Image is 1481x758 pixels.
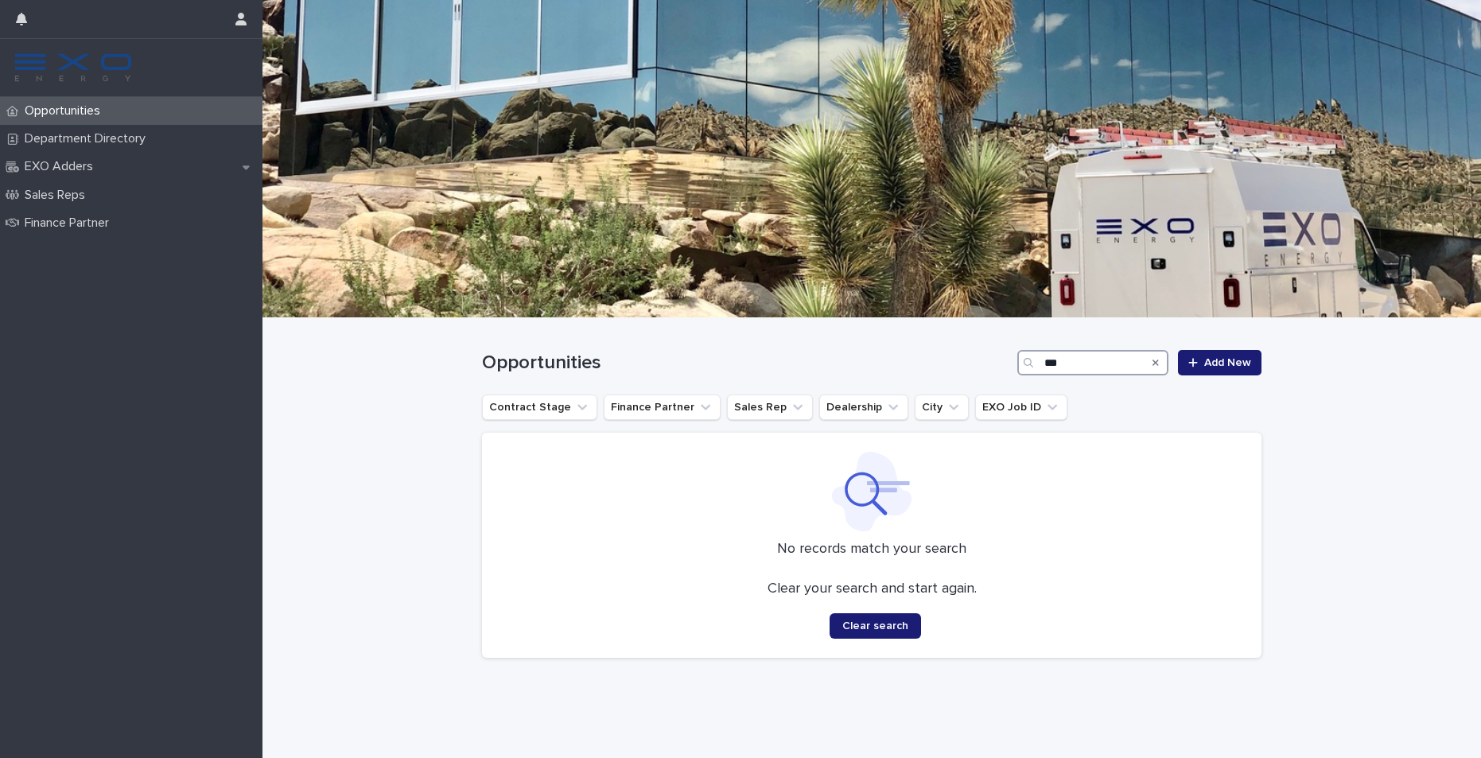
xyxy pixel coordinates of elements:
button: Clear search [830,613,921,639]
span: Add New [1204,357,1251,368]
a: Add New [1178,350,1261,375]
button: Dealership [819,395,908,420]
h1: Opportunities [482,352,1011,375]
button: City [915,395,969,420]
p: EXO Adders [18,159,106,174]
p: Department Directory [18,131,158,146]
input: Search [1017,350,1168,375]
p: Sales Reps [18,188,98,203]
p: Opportunities [18,103,113,119]
p: Clear your search and start again. [768,581,977,598]
button: EXO Job ID [975,395,1067,420]
p: Finance Partner [18,216,122,231]
img: FKS5r6ZBThi8E5hshIGi [13,52,134,84]
span: Clear search [842,620,908,632]
button: Finance Partner [604,395,721,420]
button: Contract Stage [482,395,597,420]
button: Sales Rep [727,395,813,420]
p: No records match your search [501,541,1242,558]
